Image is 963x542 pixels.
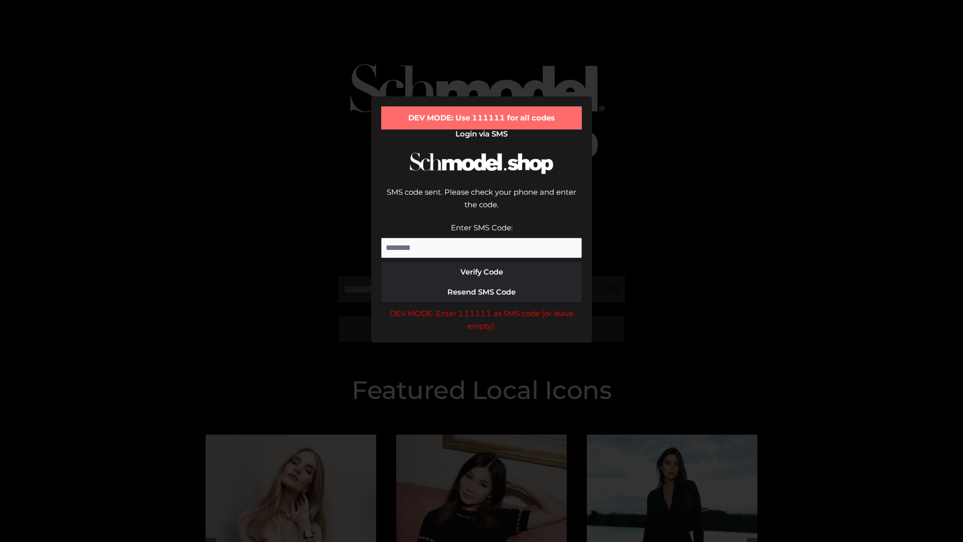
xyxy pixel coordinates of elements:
[381,106,582,129] div: DEV MODE: Use 111111 for all codes
[451,223,513,232] label: Enter SMS Code:
[381,262,582,282] button: Verify Code
[381,307,582,333] div: DEV MODE: Enter 111111 as SMS code (or leave empty).
[381,186,582,221] div: SMS code sent. Please check your phone and enter the code.
[381,129,582,139] h2: Login via SMS
[381,282,582,302] button: Resend SMS Code
[406,144,557,183] img: Schmodel Logo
